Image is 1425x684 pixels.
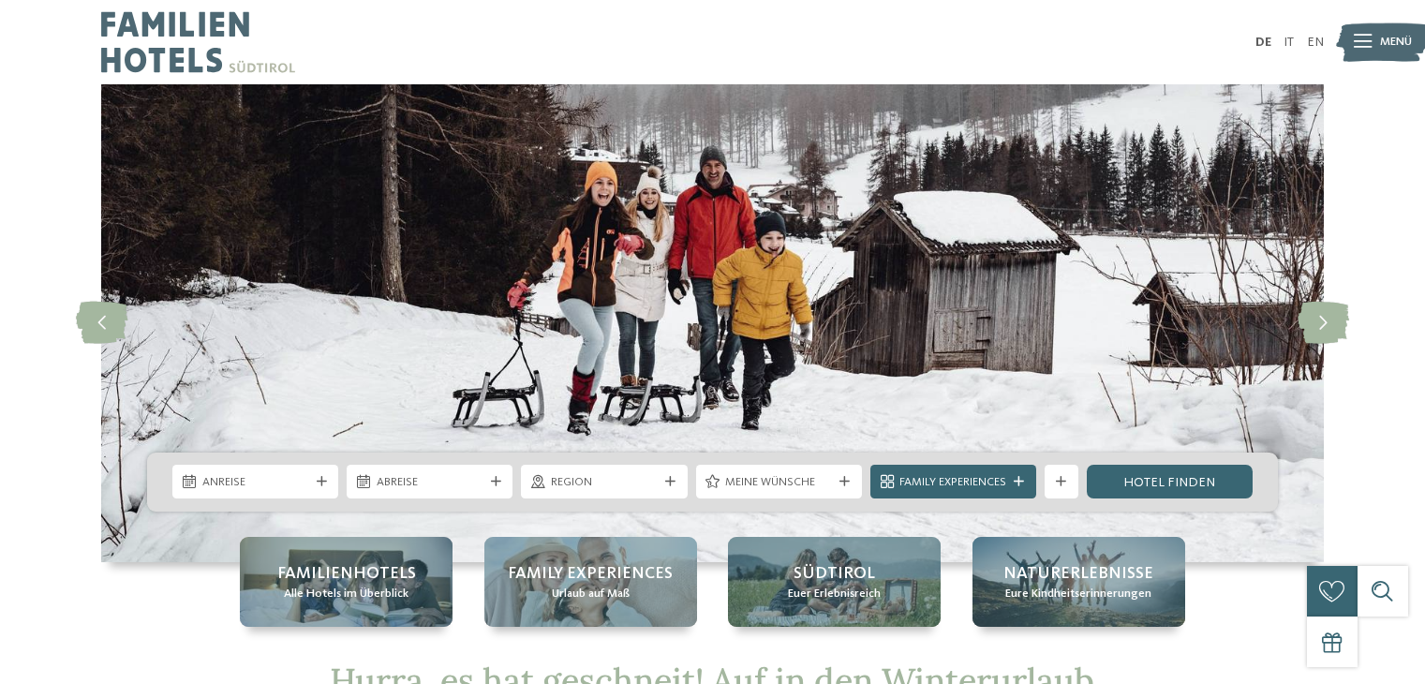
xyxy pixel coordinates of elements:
[725,474,832,491] span: Meine Wünsche
[377,474,483,491] span: Abreise
[284,586,408,602] span: Alle Hotels im Überblick
[1005,586,1151,602] span: Eure Kindheitserinnerungen
[1003,562,1153,586] span: Naturerlebnisse
[240,537,453,627] a: Winterurlaub mit Kindern? Nur in Südtirol! Familienhotels Alle Hotels im Überblick
[1380,34,1412,51] span: Menü
[484,537,697,627] a: Winterurlaub mit Kindern? Nur in Südtirol! Family Experiences Urlaub auf Maß
[277,562,416,586] span: Familienhotels
[899,474,1006,491] span: Family Experiences
[202,474,309,491] span: Anreise
[101,84,1324,562] img: Winterurlaub mit Kindern? Nur in Südtirol!
[1087,465,1253,498] a: Hotel finden
[551,474,658,491] span: Region
[728,537,941,627] a: Winterurlaub mit Kindern? Nur in Südtirol! Südtirol Euer Erlebnisreich
[788,586,881,602] span: Euer Erlebnisreich
[1307,36,1324,49] a: EN
[552,586,630,602] span: Urlaub auf Maß
[794,562,875,586] span: Südtirol
[508,562,673,586] span: Family Experiences
[1284,36,1294,49] a: IT
[972,537,1185,627] a: Winterurlaub mit Kindern? Nur in Südtirol! Naturerlebnisse Eure Kindheitserinnerungen
[1255,36,1271,49] a: DE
